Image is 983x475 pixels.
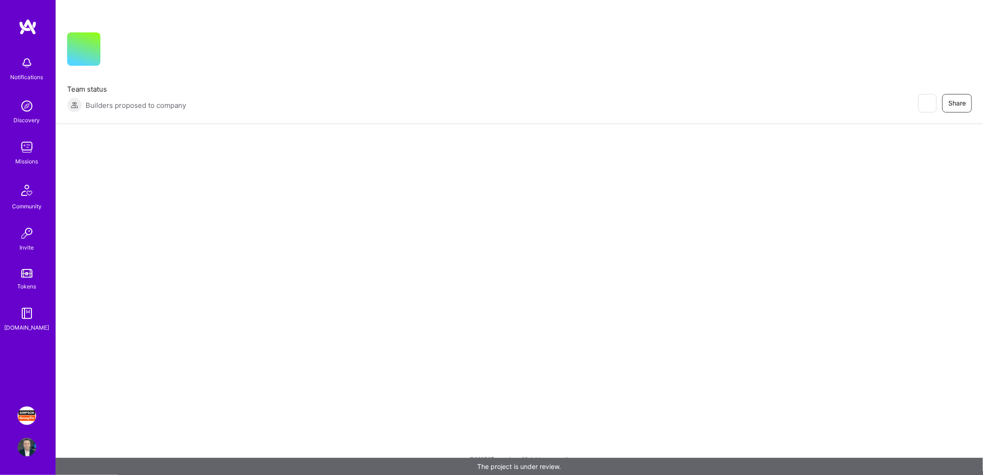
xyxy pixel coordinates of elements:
img: Builders proposed to company [67,98,82,112]
span: Team status [67,84,186,94]
span: Share [948,99,966,108]
img: logo [19,19,37,35]
span: Builders proposed to company [86,100,186,110]
img: tokens [21,269,32,278]
div: Community [12,201,42,211]
img: discovery [18,97,36,115]
div: Tokens [18,281,37,291]
div: [DOMAIN_NAME] [5,323,50,332]
i: icon CompanyGray [112,47,119,55]
img: bell [18,54,36,72]
div: Missions [16,156,38,166]
div: Discovery [14,115,40,125]
img: User Avatar [18,438,36,456]
a: Simpson Strong-Tie: Full-stack engineering team for Platform [15,406,38,425]
div: Invite [20,243,34,252]
div: Notifications [11,72,44,82]
img: guide book [18,304,36,323]
i: icon EyeClosed [923,100,931,107]
div: The project is under review. [56,458,983,475]
a: User Avatar [15,438,38,456]
img: Invite [18,224,36,243]
img: Simpson Strong-Tie: Full-stack engineering team for Platform [18,406,36,425]
img: Community [16,179,38,201]
img: teamwork [18,138,36,156]
button: Share [942,94,972,112]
